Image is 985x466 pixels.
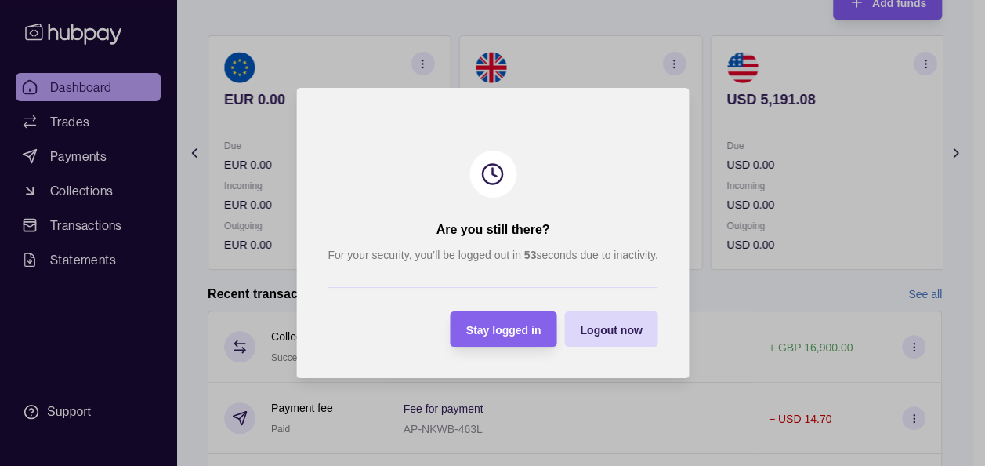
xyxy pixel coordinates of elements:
button: Stay logged in [450,311,556,347]
strong: 53 [523,249,536,261]
p: For your security, you’ll be logged out in seconds due to inactivity. [328,246,657,264]
h2: Are you still there? [436,221,549,238]
button: Logout now [564,311,657,347]
span: Logout now [580,324,642,337]
span: Stay logged in [465,324,541,337]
